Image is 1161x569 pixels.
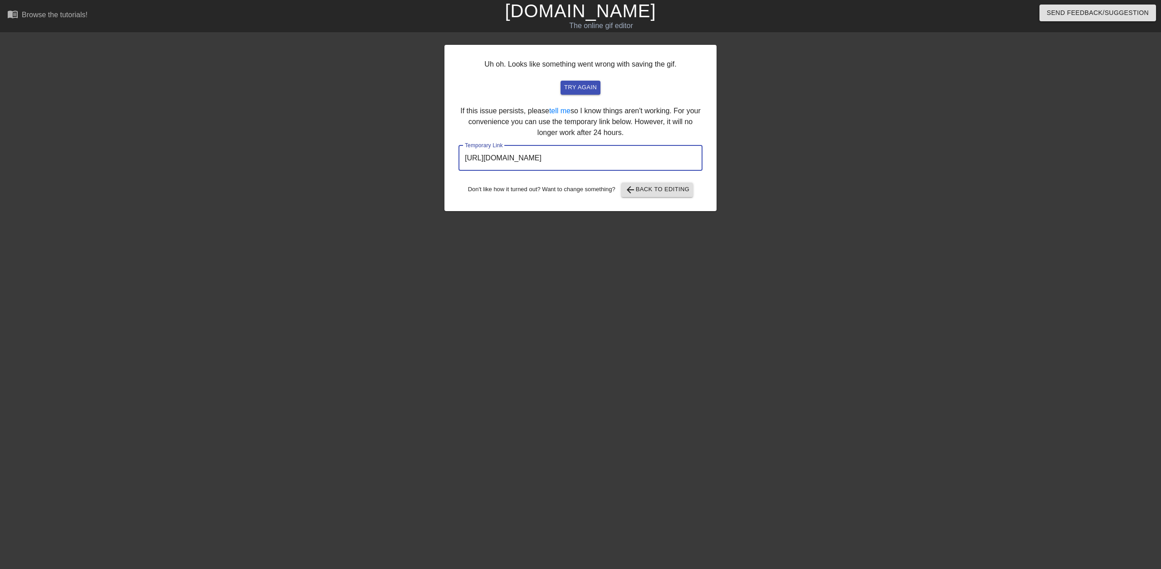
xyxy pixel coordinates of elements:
span: arrow_back [625,184,636,195]
span: try again [564,82,597,93]
a: [DOMAIN_NAME] [505,1,656,21]
span: Send Feedback/Suggestion [1047,7,1149,19]
button: Send Feedback/Suggestion [1039,5,1156,21]
button: try again [561,81,600,95]
a: Browse the tutorials! [7,9,88,23]
div: Uh oh. Looks like something went wrong with saving the gif. If this issue persists, please so I k... [444,45,717,211]
a: tell me [549,107,571,115]
input: bare [459,145,702,171]
button: Back to Editing [621,183,693,197]
span: menu_book [7,9,18,19]
div: The online gif editor [391,20,810,31]
div: Don't like how it turned out? Want to change something? [459,183,702,197]
div: Browse the tutorials! [22,11,88,19]
span: Back to Editing [625,184,690,195]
